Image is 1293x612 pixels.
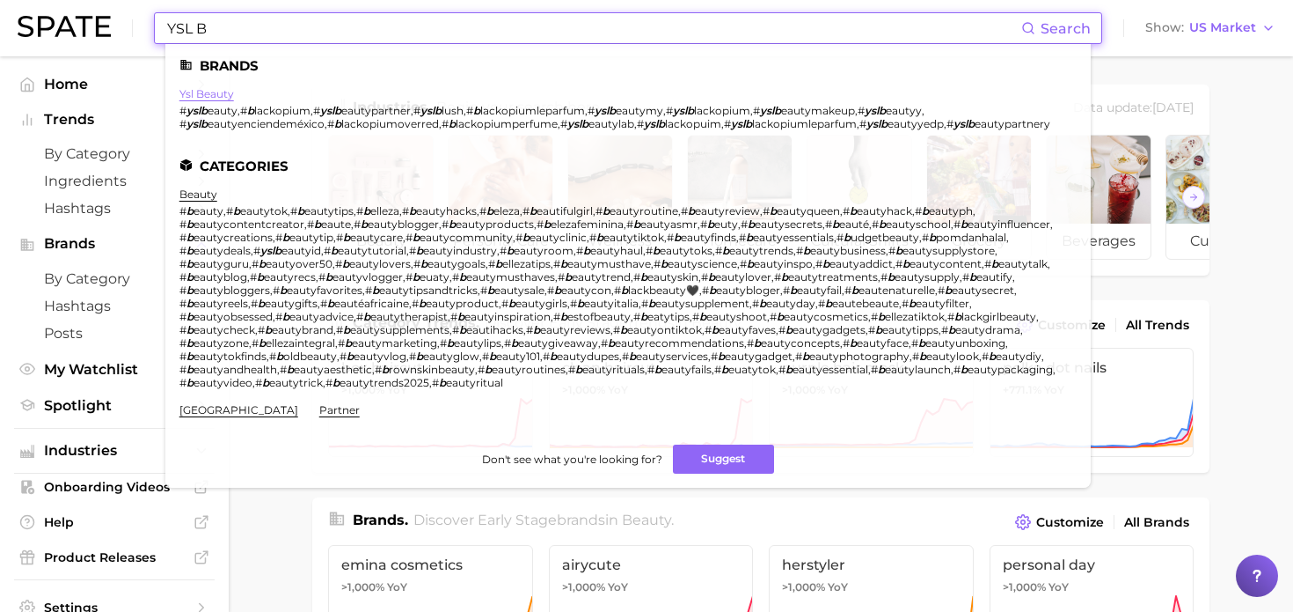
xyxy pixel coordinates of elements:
em: b [186,231,194,244]
span: eautytips [304,204,354,218]
a: Posts [14,320,215,347]
span: eautytok [240,204,288,218]
em: b [560,257,567,270]
em: b [343,231,350,244]
span: eauté [839,218,869,231]
span: # [500,244,507,257]
em: yslb [673,104,694,117]
span: Posts [44,325,185,342]
a: My Watchlist [14,356,215,383]
em: b [822,257,829,270]
em: b [473,104,480,117]
span: eleza [493,204,520,218]
span: # [409,244,416,257]
span: eautytoks [660,244,712,257]
span: eautyyedp [888,117,944,130]
span: # [335,257,342,270]
span: # [588,104,595,117]
span: Help [44,514,185,530]
span: # [595,204,603,218]
a: Hashtags [14,195,215,222]
em: b [902,257,909,270]
span: eautyvlogger [332,270,403,284]
span: # [290,204,297,218]
em: b [233,204,240,218]
span: # [479,204,486,218]
span: eautyroutine [610,204,678,218]
em: b [633,218,640,231]
span: # [763,204,770,218]
span: >1,000% [562,580,605,594]
span: >1,000% [782,580,825,594]
em: b [674,231,681,244]
span: # [667,231,674,244]
span: lackopiumoverred [341,117,439,130]
em: b [363,204,370,218]
span: eautyfinds [681,231,736,244]
span: # [179,244,186,257]
span: >1,000% [341,580,384,594]
em: b [844,231,851,244]
em: b [748,218,755,231]
span: eautyph [929,204,973,218]
em: b [596,231,603,244]
button: Suggest [673,445,774,474]
span: Customize [1036,515,1104,530]
span: Ingredients [44,173,185,189]
span: # [179,117,186,130]
span: lackopiumleparfum [480,104,585,117]
span: euty [714,218,738,231]
span: YoY [387,580,407,594]
span: # [336,231,343,244]
em: b [186,270,194,284]
em: b [186,218,194,231]
span: # [560,117,567,130]
a: Spotlight [14,392,215,419]
span: # [666,104,673,117]
span: # [442,218,449,231]
span: eautyblogger [368,218,439,231]
span: # [946,117,953,130]
span: airycute [562,557,741,573]
span: # [327,117,334,130]
span: herstyler [782,557,961,573]
em: b [413,231,420,244]
span: YoY [1048,580,1069,594]
a: Onboarding Videos [14,474,215,500]
em: b [361,218,368,231]
span: # [522,204,530,218]
span: Trends [44,112,185,128]
span: # [413,104,420,117]
span: Product Releases [44,549,185,565]
span: Hashtags [44,200,185,217]
span: # [740,257,747,270]
em: b [929,231,936,244]
em: b [961,218,968,231]
span: eautylovers [349,257,411,270]
em: b [832,218,839,231]
span: lackopiumleparfum [752,117,857,130]
span: eautyhacks [416,204,477,218]
span: # [253,244,260,257]
span: Home [44,76,185,92]
span: # [402,204,409,218]
em: yslb [320,104,341,117]
em: yslb [186,117,208,130]
span: elezafeminina [551,218,624,231]
span: lackopium [694,104,750,117]
em: yslb [865,104,886,117]
span: Hashtags [44,298,185,314]
div: Data update: [DATE] [1073,97,1194,121]
span: # [179,104,186,117]
span: eautymy [616,104,663,117]
em: b [247,104,254,117]
em: b [746,231,753,244]
span: # [250,270,257,284]
span: # [654,257,661,270]
span: # [739,231,746,244]
span: Industries [44,443,185,459]
span: by Category [44,270,185,287]
span: eautysupplystore [902,244,995,257]
span: # [753,104,760,117]
em: b [707,218,714,231]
